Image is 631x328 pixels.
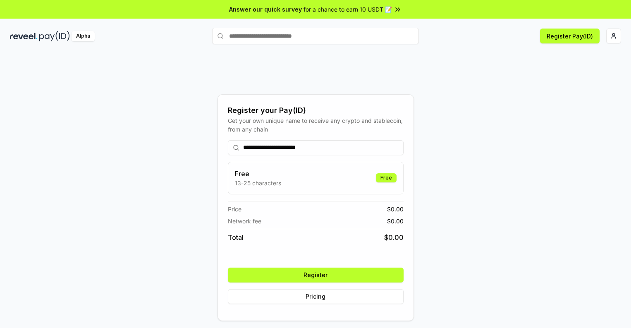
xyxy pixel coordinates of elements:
[540,29,600,43] button: Register Pay(ID)
[304,5,392,14] span: for a chance to earn 10 USDT 📝
[376,173,397,182] div: Free
[228,205,241,213] span: Price
[235,169,281,179] h3: Free
[387,217,404,225] span: $ 0.00
[228,289,404,304] button: Pricing
[10,31,38,41] img: reveel_dark
[228,232,244,242] span: Total
[228,116,404,134] div: Get your own unique name to receive any crypto and stablecoin, from any chain
[228,105,404,116] div: Register your Pay(ID)
[229,5,302,14] span: Answer our quick survey
[235,179,281,187] p: 13-25 characters
[228,217,261,225] span: Network fee
[387,205,404,213] span: $ 0.00
[384,232,404,242] span: $ 0.00
[228,268,404,283] button: Register
[72,31,95,41] div: Alpha
[39,31,70,41] img: pay_id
